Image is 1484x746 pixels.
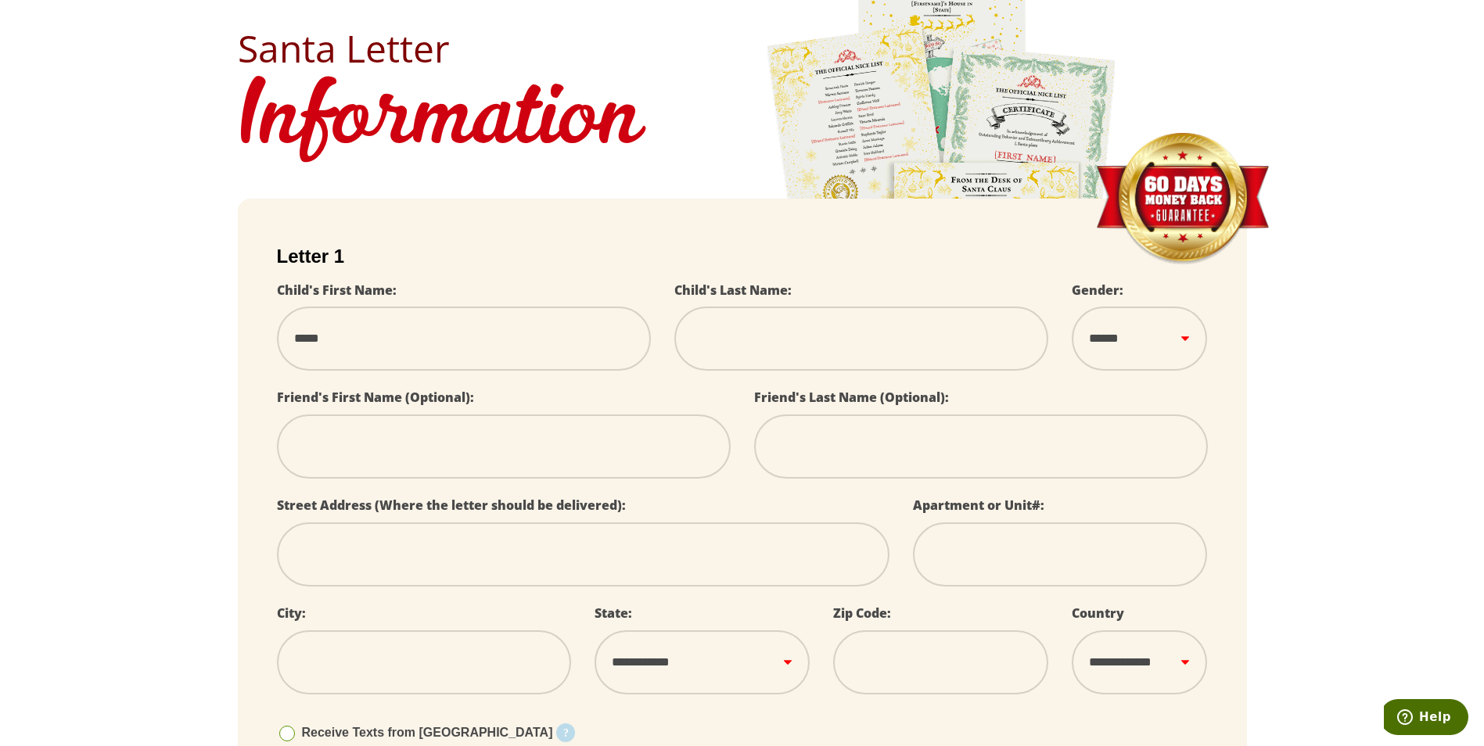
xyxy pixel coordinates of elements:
label: Friend's Last Name (Optional): [754,389,949,406]
span: Receive Texts from [GEOGRAPHIC_DATA] [302,726,553,739]
label: Child's Last Name: [674,282,792,299]
label: Child's First Name: [277,282,397,299]
h2: Letter 1 [277,246,1208,267]
label: Apartment or Unit#: [913,497,1044,514]
img: Money Back Guarantee [1094,132,1270,266]
label: State: [595,604,632,622]
iframe: Opens a widget where you can find more information [1384,699,1468,738]
h2: Santa Letter [238,30,1247,67]
label: Street Address (Where the letter should be delivered): [277,497,626,514]
label: Zip Code: [833,604,891,622]
h1: Information [238,67,1247,175]
label: Friend's First Name (Optional): [277,389,474,406]
label: Gender: [1072,282,1123,299]
label: Country [1072,604,1124,622]
label: City: [277,604,306,622]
